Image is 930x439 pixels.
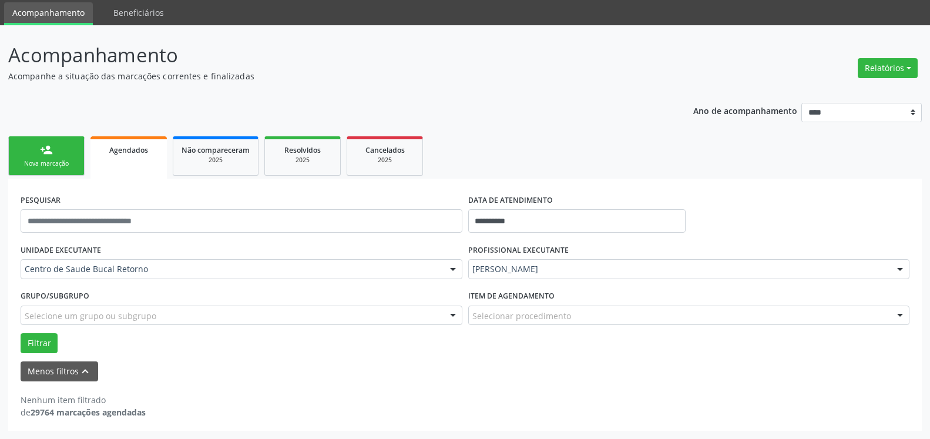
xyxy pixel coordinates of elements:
[693,103,797,118] p: Ano de acompanhamento
[21,406,146,418] div: de
[25,310,156,322] span: Selecione um grupo ou subgrupo
[79,365,92,378] i: keyboard_arrow_up
[8,41,648,70] p: Acompanhamento
[21,394,146,406] div: Nenhum item filtrado
[468,287,555,306] label: Item de agendamento
[182,156,250,165] div: 2025
[284,145,321,155] span: Resolvidos
[105,2,172,23] a: Beneficiários
[21,361,98,382] button: Menos filtroskeyboard_arrow_up
[365,145,405,155] span: Cancelados
[858,58,918,78] button: Relatórios
[468,191,553,209] label: DATA DE ATENDIMENTO
[472,263,886,275] span: [PERSON_NAME]
[21,333,58,353] button: Filtrar
[355,156,414,165] div: 2025
[273,156,332,165] div: 2025
[21,287,89,306] label: Grupo/Subgrupo
[17,159,76,168] div: Nova marcação
[40,143,53,156] div: person_add
[472,310,571,322] span: Selecionar procedimento
[21,191,61,209] label: PESQUISAR
[8,70,648,82] p: Acompanhe a situação das marcações correntes e finalizadas
[468,241,569,259] label: PROFISSIONAL EXECUTANTE
[109,145,148,155] span: Agendados
[31,407,146,418] strong: 29764 marcações agendadas
[182,145,250,155] span: Não compareceram
[21,241,101,259] label: UNIDADE EXECUTANTE
[25,263,438,275] span: Centro de Saude Bucal Retorno
[4,2,93,25] a: Acompanhamento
